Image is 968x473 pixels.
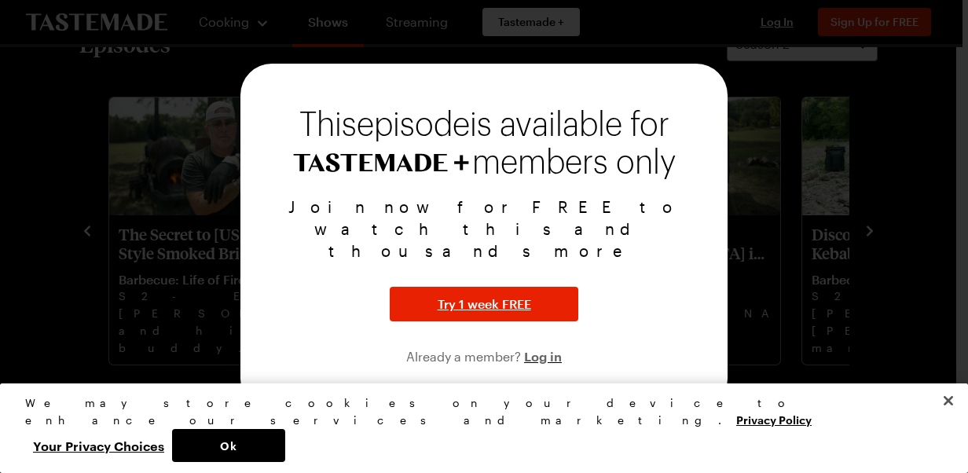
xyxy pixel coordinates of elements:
[931,383,966,418] button: Close
[299,109,669,141] span: This episode is available for
[736,412,812,427] a: More information about your privacy, opens in a new tab
[438,295,531,313] span: Try 1 week FREE
[472,145,676,180] span: members only
[25,394,929,429] div: We may store cookies on your device to enhance our services and marketing.
[259,196,709,262] p: Join now for FREE to watch this and thousands more
[293,153,469,172] img: Tastemade+
[25,429,172,462] button: Your Privacy Choices
[390,287,578,321] button: Try 1 week FREE
[406,349,524,364] span: Already a member?
[25,394,929,462] div: Privacy
[524,346,562,365] button: Log in
[172,429,285,462] button: Ok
